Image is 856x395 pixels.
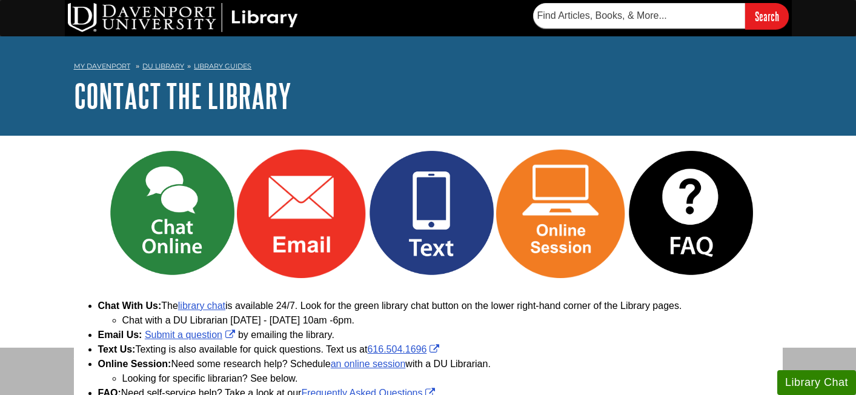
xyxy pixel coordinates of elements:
[122,313,783,328] li: Chat with a DU Librarian [DATE] - [DATE] 10am -6pm.
[122,371,783,386] li: Looking for specific librarian? See below.
[653,207,755,217] a: Link opens in new window
[367,148,496,278] img: Text
[98,344,136,354] strong: Text Us:
[74,58,783,78] nav: breadcrumb
[98,330,142,340] b: Email Us:
[107,148,237,278] img: Chat
[98,342,783,357] li: Texting is also available for quick questions. Text us at
[745,3,789,29] input: Search
[98,359,171,369] strong: Online Session:
[142,62,184,70] a: DU Library
[367,344,442,354] a: Link opens in new window
[523,207,626,217] a: Link opens in new window
[98,357,783,386] li: Need some research help? Schedule with a DU Librarian.
[74,61,130,71] a: My Davenport
[626,148,755,278] img: FAQ
[331,359,406,369] a: an online session
[264,207,367,217] a: Link opens in new window
[68,3,298,32] img: DU Library
[74,77,291,115] a: Contact the Library
[178,300,225,311] a: library chat
[145,330,238,340] a: Link opens in new window
[194,62,251,70] a: Library Guides
[98,328,783,342] li: by emailing the library.
[98,300,162,311] b: Chat With Us:
[98,299,783,328] li: The is available 24/7. Look for the green library chat button on the lower right-hand corner of t...
[496,148,626,278] img: Online Session
[777,370,856,395] button: Library Chat
[533,3,745,28] input: Find Articles, Books, & More...
[237,148,367,278] img: Email
[533,3,789,29] form: Searches DU Library's articles, books, and more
